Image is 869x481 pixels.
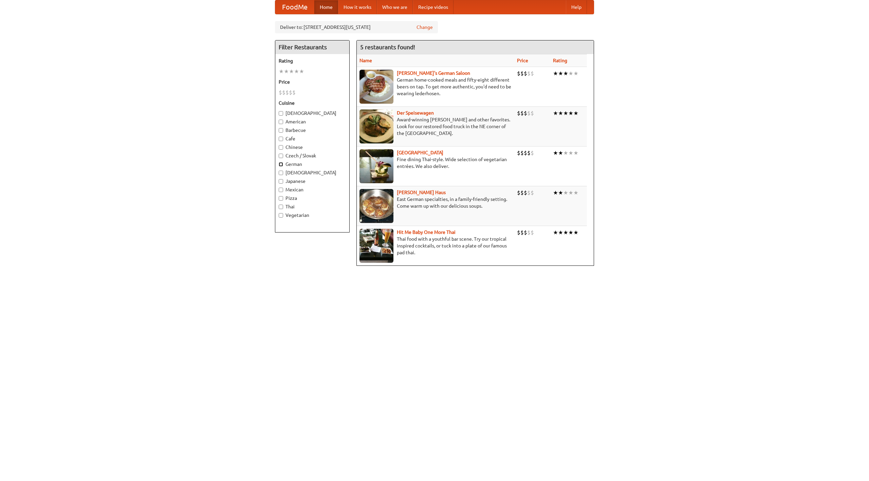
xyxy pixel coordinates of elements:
li: ★ [553,149,558,157]
label: Cafe [279,135,346,142]
a: Rating [553,58,567,63]
li: ★ [558,189,563,196]
li: ★ [553,189,558,196]
input: German [279,162,283,167]
li: $ [520,189,524,196]
a: [PERSON_NAME]'s German Saloon [397,70,470,76]
div: Deliver to: [STREET_ADDRESS][US_STATE] [275,21,438,33]
a: Who we are [377,0,413,14]
li: $ [289,89,292,96]
img: kohlhaus.jpg [359,189,393,223]
li: $ [517,109,520,117]
li: ★ [558,229,563,236]
a: Recipe videos [413,0,454,14]
p: Fine dining Thai-style. Wide selection of vegetarian entrées. We also deliver. [359,156,512,170]
li: ★ [568,70,573,77]
h5: Cuisine [279,100,346,106]
a: Name [359,58,372,63]
input: Cafe [279,137,283,141]
li: ★ [553,229,558,236]
h5: Price [279,79,346,85]
li: ★ [294,68,299,75]
li: $ [282,89,285,96]
li: $ [524,109,527,117]
li: ★ [573,189,578,196]
p: East German specialties, in a family-friendly setting. Come warm up with our delicious soups. [359,196,512,209]
li: $ [520,70,524,77]
li: $ [527,229,531,236]
li: $ [292,89,296,96]
input: Barbecue [279,128,283,133]
a: [GEOGRAPHIC_DATA] [397,150,443,155]
input: Thai [279,205,283,209]
label: American [279,118,346,125]
p: Thai food with a youthful bar scene. Try our tropical inspired cocktails, or tuck into a plate of... [359,236,512,256]
h4: Filter Restaurants [275,40,349,54]
li: ★ [558,70,563,77]
li: $ [517,149,520,157]
li: ★ [563,109,568,117]
li: ★ [289,68,294,75]
li: ★ [558,149,563,157]
input: Mexican [279,188,283,192]
label: Thai [279,203,346,210]
li: $ [285,89,289,96]
label: [DEMOGRAPHIC_DATA] [279,110,346,117]
li: $ [527,149,531,157]
li: $ [531,70,534,77]
li: $ [520,149,524,157]
li: $ [531,149,534,157]
li: ★ [568,189,573,196]
li: $ [517,189,520,196]
a: Der Speisewagen [397,110,434,116]
li: $ [524,149,527,157]
h5: Rating [279,57,346,64]
label: [DEMOGRAPHIC_DATA] [279,169,346,176]
li: $ [527,109,531,117]
li: ★ [573,149,578,157]
li: ★ [573,229,578,236]
label: Chinese [279,144,346,151]
input: Czech / Slovak [279,154,283,158]
input: American [279,120,283,124]
li: ★ [568,149,573,157]
a: Home [314,0,338,14]
a: [PERSON_NAME] Haus [397,190,446,195]
label: Mexican [279,186,346,193]
li: $ [524,70,527,77]
li: ★ [563,229,568,236]
li: $ [517,70,520,77]
label: Barbecue [279,127,346,134]
a: FoodMe [275,0,314,14]
ng-pluralize: 5 restaurants found! [360,44,415,50]
img: speisewagen.jpg [359,109,393,143]
img: babythai.jpg [359,229,393,263]
li: $ [531,109,534,117]
li: ★ [558,109,563,117]
label: Vegetarian [279,212,346,219]
li: $ [524,229,527,236]
a: Hit Me Baby One More Thai [397,229,456,235]
li: ★ [279,68,284,75]
li: $ [531,229,534,236]
li: ★ [573,109,578,117]
li: ★ [563,149,568,157]
img: satay.jpg [359,149,393,183]
a: Help [566,0,587,14]
li: $ [531,189,534,196]
p: Award-winning [PERSON_NAME] and other favorites. Look for our restored food truck in the NE corne... [359,116,512,137]
label: Czech / Slovak [279,152,346,159]
li: $ [527,70,531,77]
li: $ [524,189,527,196]
li: $ [520,109,524,117]
li: ★ [573,70,578,77]
p: German home-cooked meals and fifty-eight different beers on tap. To get more authentic, you'd nee... [359,76,512,97]
a: Change [417,24,433,31]
a: How it works [338,0,377,14]
label: German [279,161,346,168]
li: ★ [568,109,573,117]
